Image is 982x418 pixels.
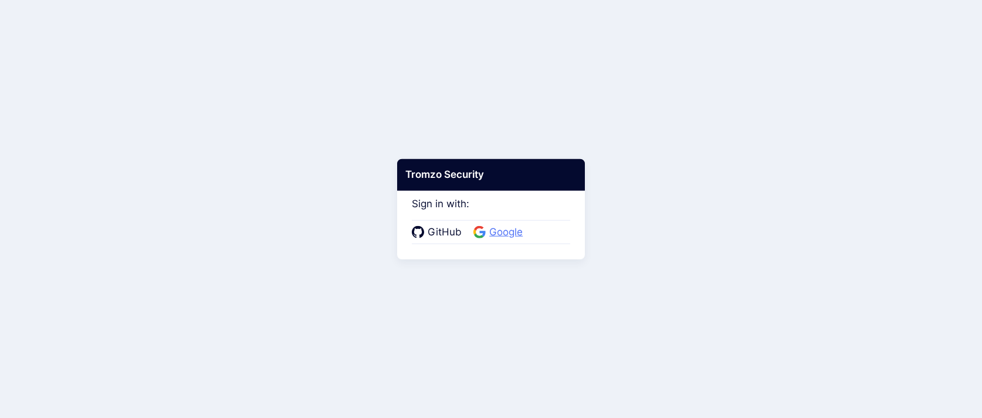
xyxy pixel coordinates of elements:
span: GitHub [424,225,465,240]
a: GitHub [412,225,465,240]
a: Google [473,225,526,240]
div: Sign in with: [412,182,570,244]
div: Tromzo Security [397,159,585,191]
span: Google [486,225,526,240]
